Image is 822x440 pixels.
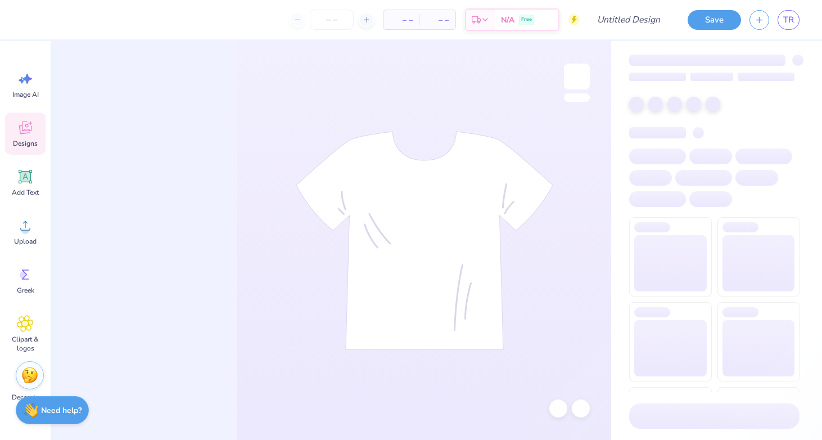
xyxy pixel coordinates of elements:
[17,286,34,295] span: Greek
[14,237,37,246] span: Upload
[12,188,39,197] span: Add Text
[296,131,553,350] img: tee-skeleton.svg
[426,14,449,26] span: – –
[688,10,741,30] button: Save
[783,14,794,26] span: TR
[12,393,39,402] span: Decorate
[41,405,82,416] strong: Need help?
[390,14,413,26] span: – –
[13,139,38,148] span: Designs
[12,90,39,99] span: Image AI
[588,8,671,31] input: Untitled Design
[310,10,354,30] input: – –
[521,16,532,24] span: Free
[7,335,44,353] span: Clipart & logos
[778,10,800,30] a: TR
[501,14,514,26] span: N/A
